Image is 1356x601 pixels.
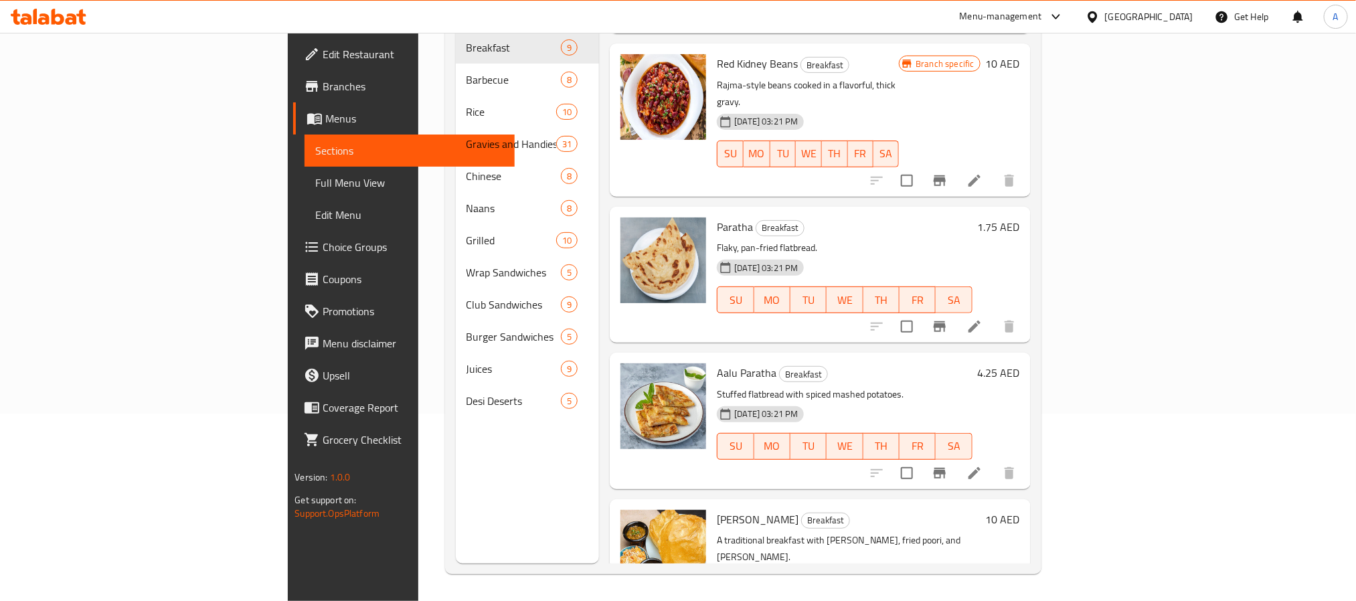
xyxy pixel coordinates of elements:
[323,303,503,319] span: Promotions
[293,102,514,135] a: Menus
[822,141,847,167] button: TH
[717,532,980,566] p: A traditional breakfast with [PERSON_NAME], fried poori, and [PERSON_NAME].
[467,168,562,184] span: Chinese
[966,173,983,189] a: Edit menu item
[467,72,562,88] span: Barbecue
[780,367,827,382] span: Breakfast
[293,263,514,295] a: Coupons
[893,167,921,195] span: Select to update
[293,359,514,392] a: Upsell
[467,232,556,248] span: Grilled
[467,200,562,216] span: Naans
[905,290,930,310] span: FR
[717,509,798,529] span: [PERSON_NAME]
[556,104,578,120] div: items
[293,392,514,424] a: Coverage Report
[869,436,894,456] span: TH
[893,459,921,487] span: Select to update
[978,363,1020,382] h6: 4.25 AED
[717,77,899,110] p: Rajma-style beans cooked in a flavorful, thick gravy.
[620,510,706,596] img: Halwa Poori
[467,136,556,152] span: Gravies and Handies
[869,290,894,310] span: TH
[293,424,514,456] a: Grocery Checklist
[315,175,503,191] span: Full Menu View
[293,295,514,327] a: Promotions
[467,264,562,280] span: Wrap Sandwiches
[756,220,804,236] div: Breakfast
[323,271,503,287] span: Coupons
[561,329,578,345] div: items
[620,363,706,449] img: Aalu Paratha
[966,465,983,481] a: Edit menu item
[557,106,577,118] span: 10
[717,433,754,460] button: SU
[323,239,503,255] span: Choice Groups
[993,311,1025,343] button: delete
[802,513,849,528] span: Breakfast
[456,353,600,385] div: Juices9
[467,393,562,409] div: Desi Deserts
[561,264,578,280] div: items
[323,335,503,351] span: Menu disclaimer
[790,433,827,460] button: TU
[323,432,503,448] span: Grocery Checklist
[323,78,503,94] span: Branches
[993,165,1025,197] button: delete
[456,128,600,160] div: Gravies and Handies31
[800,57,849,73] div: Breakfast
[620,54,706,140] img: Red Kidney Beans
[467,296,562,313] span: Club Sandwiches
[294,505,379,522] a: Support.OpsPlatform
[717,363,776,383] span: Aalu Paratha
[323,367,503,383] span: Upsell
[754,286,790,313] button: MO
[729,408,803,420] span: [DATE] 03:21 PM
[853,144,868,163] span: FR
[293,38,514,70] a: Edit Restaurant
[561,393,578,409] div: items
[561,168,578,184] div: items
[456,96,600,128] div: Rice10
[729,115,803,128] span: [DATE] 03:21 PM
[910,58,979,70] span: Branch specific
[863,286,900,313] button: TH
[900,286,936,313] button: FR
[562,266,577,279] span: 5
[561,296,578,313] div: items
[456,31,600,64] div: Breakfast9
[456,64,600,96] div: Barbecue8
[717,240,972,256] p: Flaky, pan-fried flatbread.
[293,231,514,263] a: Choice Groups
[848,141,873,167] button: FR
[456,385,600,417] div: Desi Deserts5
[893,313,921,341] span: Select to update
[293,327,514,359] a: Menu disclaimer
[749,144,765,163] span: MO
[993,457,1025,489] button: delete
[561,72,578,88] div: items
[456,288,600,321] div: Club Sandwiches9
[924,457,956,489] button: Branch-specific-item
[556,136,578,152] div: items
[562,170,577,183] span: 8
[330,468,351,486] span: 1.0.0
[729,262,803,274] span: [DATE] 03:21 PM
[986,54,1020,73] h6: 10 AED
[966,319,983,335] a: Edit menu item
[456,256,600,288] div: Wrap Sandwiches5
[315,143,503,159] span: Sections
[756,220,804,236] span: Breakfast
[924,311,956,343] button: Branch-specific-item
[924,165,956,197] button: Branch-specific-item
[294,491,356,509] span: Get support on:
[323,46,503,62] span: Edit Restaurant
[467,329,562,345] span: Burger Sandwiches
[936,286,972,313] button: SA
[936,433,972,460] button: SA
